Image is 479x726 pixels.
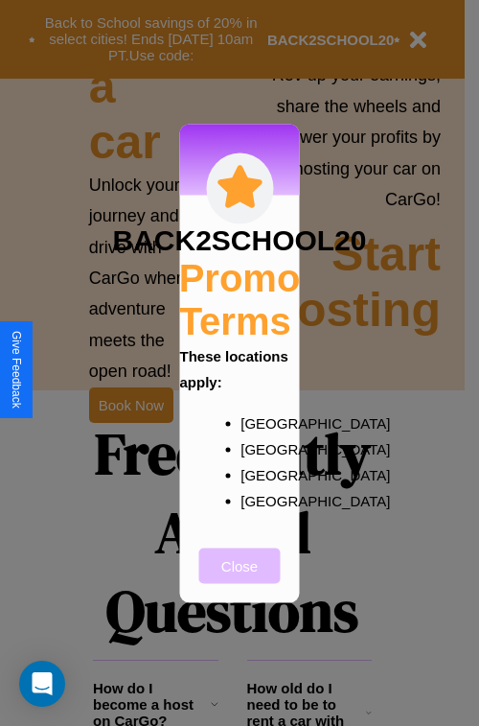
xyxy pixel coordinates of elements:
div: Give Feedback [10,331,23,409]
p: [GEOGRAPHIC_DATA] [240,410,277,435]
button: Close [199,548,281,583]
h2: Promo Terms [179,256,301,342]
p: [GEOGRAPHIC_DATA] [240,487,277,513]
div: Open Intercom Messenger [19,661,65,707]
p: [GEOGRAPHIC_DATA] [240,461,277,487]
h3: BACK2SCHOOL20 [112,223,366,256]
p: [GEOGRAPHIC_DATA] [240,435,277,461]
b: These locations apply: [180,347,288,389]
